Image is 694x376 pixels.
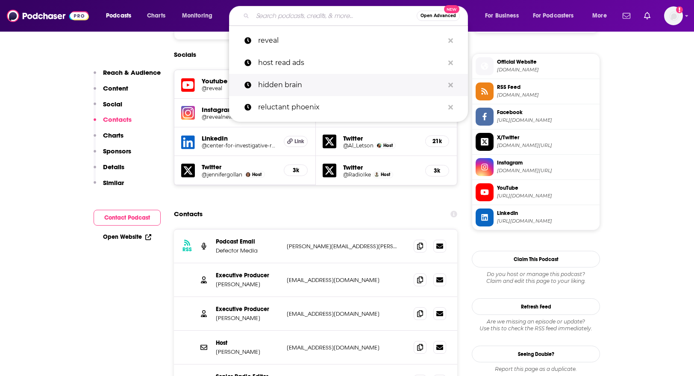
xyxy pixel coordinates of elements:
[497,117,596,123] span: https://www.facebook.com/ThisIsReveal
[343,134,418,142] h5: Twitter
[237,6,476,26] div: Search podcasts, credits, & more...
[383,143,393,148] span: Host
[202,85,277,91] a: @reveal
[103,179,124,187] p: Similar
[246,172,250,177] img: Jennifer Gollan
[287,310,400,317] p: [EMAIL_ADDRESS][DOMAIN_NAME]
[664,6,683,25] span: Logged in as kmcguirk
[94,84,128,100] button: Content
[472,251,600,267] button: Claim This Podcast
[106,10,131,22] span: Podcasts
[216,272,280,279] p: Executive Producer
[216,281,280,288] p: [PERSON_NAME]
[258,74,444,96] p: hidden brain
[533,10,574,22] span: For Podcasters
[141,9,171,23] a: Charts
[497,109,596,116] span: Facebook
[216,314,280,322] p: [PERSON_NAME]
[258,52,444,74] p: host read ads
[94,100,122,116] button: Social
[103,115,132,123] p: Contacts
[94,179,124,194] button: Similar
[497,184,596,192] span: YouTube
[103,68,161,76] p: Reach & Audience
[472,271,600,278] span: Do you host or manage this podcast?
[377,143,382,148] img: Al Letson
[229,96,468,118] a: reluctant phoenix
[182,10,212,22] span: Monitoring
[103,147,131,155] p: Sponsors
[174,206,203,222] h2: Contacts
[202,114,277,120] a: @revealnews
[497,92,596,98] span: feeds.revealradio.org
[94,68,161,84] button: Reach & Audience
[202,163,277,171] h5: Twitter
[103,84,128,92] p: Content
[103,100,122,108] p: Social
[182,246,192,253] h3: RSS
[432,167,442,174] h5: 3k
[664,6,683,25] img: User Profile
[216,339,280,347] p: Host
[421,14,456,18] span: Open Advanced
[497,67,596,73] span: revealnews.org
[374,172,379,177] img: Ike Sriskandarajah
[103,131,124,139] p: Charts
[94,163,124,179] button: Details
[641,9,654,23] a: Show notifications dropdown
[676,6,683,13] svg: Add a profile image
[476,183,596,201] a: YouTube[URL][DOMAIN_NAME]
[229,52,468,74] a: host read ads
[497,58,596,66] span: Official Website
[287,344,400,351] p: [EMAIL_ADDRESS][DOMAIN_NAME]
[287,243,400,250] p: [PERSON_NAME][EMAIL_ADDRESS][PERSON_NAME][DOMAIN_NAME]
[497,83,596,91] span: RSS Feed
[432,138,442,145] h5: 21k
[100,9,142,23] button: open menu
[476,57,596,75] a: Official Website[DOMAIN_NAME]
[202,77,277,85] h5: Youtube
[476,133,596,151] a: X/Twitter[DOMAIN_NAME][URL]
[592,10,607,22] span: More
[176,9,223,23] button: open menu
[381,172,390,177] span: Host
[444,5,459,13] span: New
[202,171,242,178] a: @jennifergollan
[497,134,596,141] span: X/Twitter
[103,233,151,241] a: Open Website
[252,172,262,177] span: Host
[94,147,131,163] button: Sponsors
[497,167,596,174] span: instagram.com/revealnews
[216,305,280,313] p: Executive Producer
[287,276,400,284] p: [EMAIL_ADDRESS][DOMAIN_NAME]
[258,29,444,52] p: reveal
[485,10,519,22] span: For Business
[472,366,600,373] div: Report this page as a duplicate.
[619,9,634,23] a: Show notifications dropdown
[343,171,371,178] a: @RadioIke
[476,82,596,100] a: RSS Feed[DOMAIN_NAME]
[202,142,277,149] a: @center-for-investigative-reporting/
[527,9,586,23] button: open menu
[472,318,600,332] div: Are we missing an episode or update? Use this to check the RSS feed immediately.
[586,9,618,23] button: open menu
[476,209,596,226] a: Linkedin[URL][DOMAIN_NAME]
[284,136,308,147] a: Link
[147,10,165,22] span: Charts
[174,47,196,63] h2: Socials
[229,74,468,96] a: hidden brain
[94,115,132,131] button: Contacts
[472,346,600,362] a: Seeing Double?
[94,131,124,147] button: Charts
[497,159,596,167] span: Instagram
[7,8,89,24] img: Podchaser - Follow, Share and Rate Podcasts
[497,209,596,217] span: Linkedin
